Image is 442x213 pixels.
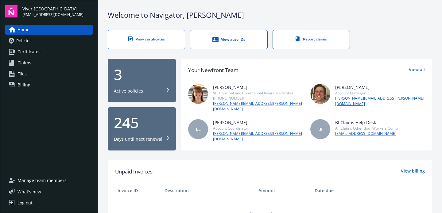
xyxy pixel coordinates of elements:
div: All Claims Other than Workers Comp [335,126,398,131]
span: Billing [17,80,30,90]
div: 245 [114,115,170,130]
a: Home [5,25,93,35]
div: BI Claims Help Desk [335,119,398,126]
a: [PERSON_NAME][EMAIL_ADDRESS][PERSON_NAME][DOMAIN_NAME] [213,131,303,142]
div: 3 [114,67,170,82]
div: Active policies [114,88,143,94]
a: Certificates [5,47,93,57]
a: [PERSON_NAME][EMAIL_ADDRESS][PERSON_NAME][DOMAIN_NAME] [213,101,303,112]
div: Your Newfront Team [188,66,238,74]
th: Description [162,183,256,198]
a: View auto IDs [190,30,267,49]
button: What's new [5,188,51,195]
span: What ' s new [17,188,41,195]
div: [PERSON_NAME] [213,84,303,90]
span: Unpaid Invoices [115,168,153,176]
a: [PERSON_NAME][EMAIL_ADDRESS][PERSON_NAME][DOMAIN_NAME] [335,96,425,107]
a: Manage team members [5,176,93,185]
a: [EMAIL_ADDRESS][DOMAIN_NAME] [335,131,398,136]
div: [PHONE_NUMBER] [213,96,303,101]
img: photo [310,84,330,104]
a: View certificates [108,30,185,49]
span: Viver [GEOGRAPHIC_DATA] [22,6,83,12]
a: Claims [5,58,93,68]
div: Account Manager [335,90,425,96]
div: [PERSON_NAME] [335,84,425,90]
button: Viver [GEOGRAPHIC_DATA][EMAIL_ADDRESS][DOMAIN_NAME] [22,5,93,17]
div: Log out [17,198,33,208]
div: Days until next renewal [114,136,162,142]
a: View billing [401,168,425,176]
a: Billing [5,80,93,90]
img: navigator-logo.svg [5,5,17,17]
span: Home [17,25,29,35]
img: photo [188,84,208,104]
div: View auto IDs [203,36,255,43]
span: BI [318,126,322,132]
div: Welcome to Navigator , [PERSON_NAME] [108,10,432,20]
a: View all [409,66,425,74]
div: Report claims [285,36,337,42]
div: Account Coordinator [213,126,303,131]
span: Files [17,69,27,79]
span: Certificates [17,47,41,57]
th: Date due [312,183,359,198]
button: 3Active policies [108,59,176,102]
a: Report claims [273,30,350,49]
span: Claims [17,58,31,68]
a: Policies [5,36,93,46]
div: View certificates [120,36,173,42]
div: VP, Principal and Commercial Insurance Broker [213,90,303,96]
div: [PERSON_NAME] [213,119,303,126]
th: Invoice ID [115,183,162,198]
th: Amount [256,183,312,198]
span: Manage team members [17,176,67,185]
span: Policies [16,36,32,46]
span: [EMAIL_ADDRESS][DOMAIN_NAME] [22,12,83,17]
a: Files [5,69,93,79]
button: 245Days until next renewal [108,107,176,151]
span: LL [196,126,201,132]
